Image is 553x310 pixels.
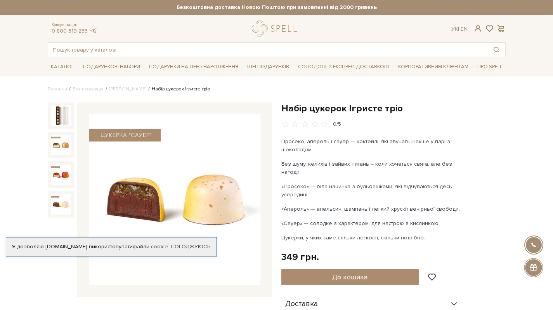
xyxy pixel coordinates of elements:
li: Набір цукерок Ігристе тріо [146,86,210,93]
p: «Просеко» — біла начинка з бульбашками, які відчуваються десь усередині. [281,182,463,199]
p: Просеко, апероль і сауер — коктейлі, які звучать інакше у парі з шоколадом. [281,137,463,154]
a: Погоджуюсь [171,243,210,250]
input: Пошук товару у каталозі [48,43,487,57]
p: Без шуму, келихів і зайвих питань – коли хочеться свята, але без нагоди. [281,160,463,176]
p: «Сауер» — солодке з характером, для настрою з кислинкою. [281,219,463,227]
div: Ук [451,26,468,33]
a: Вся продукція [73,86,104,92]
strong: Безкоштовна доставка Новою Поштою при замовленні від 2000 гривень [48,4,506,11]
a: Про Spell [474,61,505,73]
a: [PERSON_NAME] [109,86,146,92]
a: Каталог [48,61,77,73]
span: Доставка [285,301,318,308]
p: «Апероль» — апельсин, шампань і легкий хрускіт вечірньої свободи. [281,205,463,213]
a: Солодощі з експрес-доставкою [295,60,392,73]
div: 349 грн. [281,251,319,263]
a: En [461,26,468,32]
img: Набір цукерок Ігристе тріо [51,106,71,126]
a: logo [252,21,300,36]
a: Головна [48,86,67,92]
a: Подарункові набори [80,61,143,73]
span: Консультація: [52,23,97,28]
a: Ідеї подарунків [244,61,292,73]
div: 0/5 [333,121,341,128]
div: Я дозволяю [DOMAIN_NAME] використовувати [6,243,217,250]
h1: Набір цукерок Ігристе тріо [281,102,506,114]
button: Пошук товару у каталозі [487,43,505,57]
span: До кошика [332,273,368,281]
a: Корпоративним клієнтам [395,61,472,73]
a: файли cookie [133,243,168,250]
img: Набір цукерок Ігристе тріо [51,135,71,155]
span: | [458,26,459,32]
a: 0 800 319 233 [52,28,88,34]
p: Цукерки, у яких саме стільки легкості, скільки потрібно. [281,234,463,242]
img: Набір цукерок Ігристе тріо [89,114,260,286]
img: Набір цукерок Ігристе тріо [51,165,71,185]
button: До кошика [281,269,419,285]
a: Подарунки на День народження [146,61,241,73]
a: telegram [90,28,97,34]
img: Набір цукерок Ігристе тріо [51,194,71,215]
